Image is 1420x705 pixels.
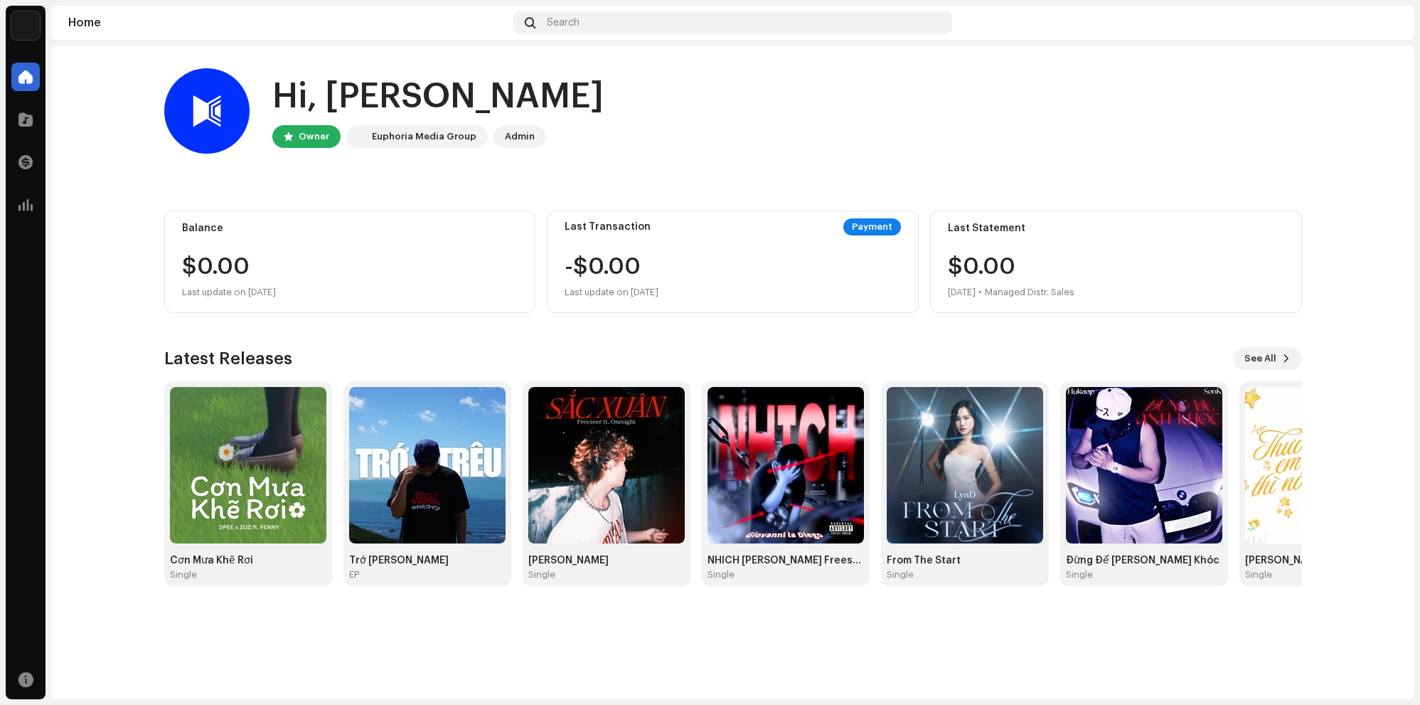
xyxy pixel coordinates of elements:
[528,555,685,566] div: [PERSON_NAME]
[1245,555,1402,566] div: [PERSON_NAME] [PERSON_NAME] Nói
[372,128,476,145] div: Euphoria Media Group
[887,555,1043,566] div: From The Start
[1066,555,1222,566] div: Đừng Để [PERSON_NAME] Khóc
[708,387,864,544] img: ded525b8-e2a9-4ebb-b513-fc3adb1d0d1c
[887,387,1043,544] img: d835365c-5e32-44d0-83ba-d4bae5eff999
[948,223,1284,234] div: Last Statement
[1244,344,1276,373] span: See All
[349,128,366,145] img: de0d2825-999c-4937-b35a-9adca56ee094
[978,284,982,301] div: •
[349,555,506,566] div: Trớ [PERSON_NAME]
[547,17,580,28] span: Search
[565,284,658,301] div: Last update on [DATE]
[170,569,197,581] div: Single
[1066,387,1222,544] img: 91c75903-3cbf-4d8e-82f1-082f33fb87bf
[349,387,506,544] img: 217bba53-27bf-4112-b3bf-e44df20d42b8
[164,347,292,370] h3: Latest Releases
[349,569,359,581] div: EP
[1245,387,1402,544] img: 2109e0b3-f901-4b21-9d32-80c5c01efc93
[1245,569,1272,581] div: Single
[182,284,518,301] div: Last update on [DATE]
[164,211,536,313] re-o-card-value: Balance
[1374,11,1397,34] img: b6bd29e2-72e1-4683-aba9-aa4383998dae
[68,17,508,28] div: Home
[505,128,535,145] div: Admin
[272,74,604,120] div: Hi, [PERSON_NAME]
[948,284,976,301] div: [DATE]
[985,284,1074,301] div: Managed Distr. Sales
[930,211,1302,313] re-o-card-value: Last Statement
[708,569,735,581] div: Single
[1233,347,1302,370] button: See All
[528,387,685,544] img: 01de2bb6-a273-4cab-8b85-9eb78bdf0561
[164,68,250,154] img: b6bd29e2-72e1-4683-aba9-aa4383998dae
[299,128,329,145] div: Owner
[170,387,326,544] img: 37ef597e-c3af-465f-b580-bf6a8e3f60c8
[887,569,914,581] div: Single
[170,555,326,566] div: Cơn Mưa Khẽ Rơi
[843,218,901,235] div: Payment
[1066,569,1093,581] div: Single
[708,555,864,566] div: NHÍCH [PERSON_NAME] Freestyle
[565,221,651,233] div: Last Transaction
[182,223,518,234] div: Balance
[11,11,40,40] img: de0d2825-999c-4937-b35a-9adca56ee094
[528,569,555,581] div: Single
